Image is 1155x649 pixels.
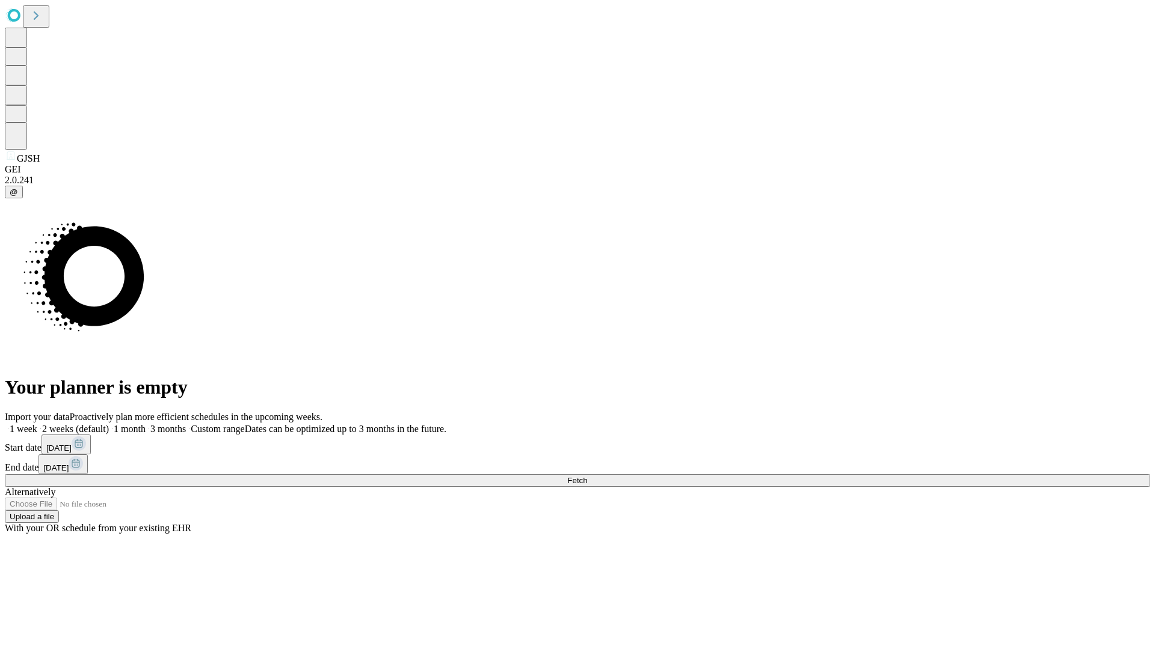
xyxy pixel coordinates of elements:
span: Custom range [191,424,244,434]
span: With your OR schedule from your existing EHR [5,523,191,533]
div: End date [5,454,1150,474]
button: Upload a file [5,510,59,523]
span: [DATE] [46,443,72,452]
span: 1 month [114,424,146,434]
button: @ [5,186,23,198]
button: Fetch [5,474,1150,487]
span: @ [10,187,18,197]
span: [DATE] [43,463,69,472]
span: Import your data [5,412,70,422]
span: 2 weeks (default) [42,424,109,434]
button: [DATE] [42,434,91,454]
span: Dates can be optimized up to 3 months in the future. [245,424,446,434]
h1: Your planner is empty [5,376,1150,398]
div: GEI [5,164,1150,175]
span: Fetch [567,476,587,485]
span: GJSH [17,153,40,163]
button: [DATE] [38,454,88,474]
div: Start date [5,434,1150,454]
div: 2.0.241 [5,175,1150,186]
span: Proactively plan more efficient schedules in the upcoming weeks. [70,412,322,422]
span: 1 week [10,424,37,434]
span: 3 months [150,424,186,434]
span: Alternatively [5,487,55,497]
